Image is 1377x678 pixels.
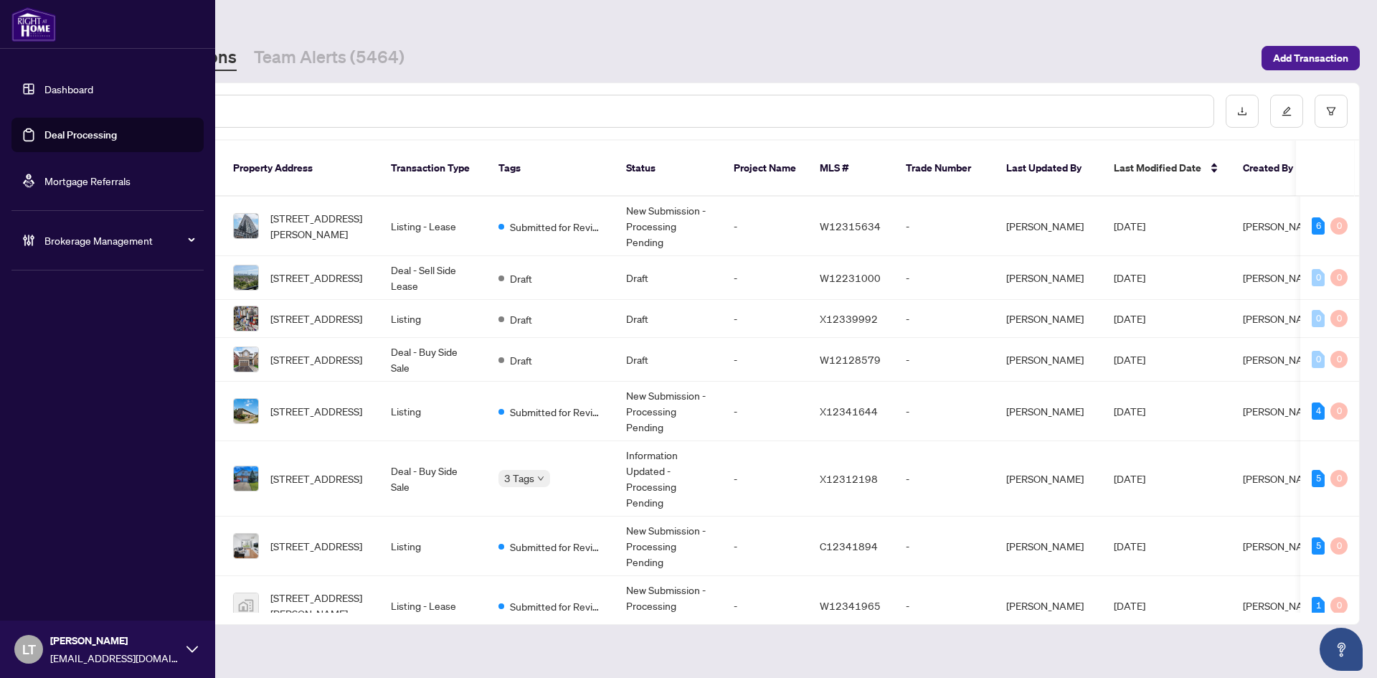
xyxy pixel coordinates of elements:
td: [PERSON_NAME] [995,338,1102,382]
button: Open asap [1320,628,1363,671]
span: [PERSON_NAME] [1243,540,1320,552]
td: - [722,576,808,636]
td: [PERSON_NAME] [995,197,1102,256]
span: Submitted for Review [510,539,603,555]
span: download [1237,106,1247,116]
td: New Submission - Processing Pending [615,197,722,256]
span: W12315634 [820,220,881,232]
td: - [722,197,808,256]
td: - [722,517,808,576]
td: Listing - Lease [379,576,487,636]
span: [PERSON_NAME] [1243,599,1320,612]
div: 5 [1312,470,1325,487]
td: - [894,338,995,382]
span: W12128579 [820,353,881,366]
span: [STREET_ADDRESS][PERSON_NAME] [270,590,368,621]
td: - [894,517,995,576]
td: Listing [379,382,487,441]
td: - [894,300,995,338]
td: Draft [615,300,722,338]
span: Draft [510,352,532,368]
th: Tags [487,141,615,197]
div: 5 [1312,537,1325,555]
div: 0 [1330,217,1348,235]
a: Dashboard [44,83,93,95]
div: 0 [1330,310,1348,327]
td: - [722,300,808,338]
button: filter [1315,95,1348,128]
img: thumbnail-img [234,306,258,331]
span: [PERSON_NAME] [1243,353,1320,366]
span: [STREET_ADDRESS] [270,352,362,367]
img: thumbnail-img [234,214,258,238]
td: Deal - Sell Side Lease [379,256,487,300]
td: [PERSON_NAME] [995,300,1102,338]
div: 4 [1312,402,1325,420]
td: Deal - Buy Side Sale [379,338,487,382]
img: thumbnail-img [234,466,258,491]
button: edit [1270,95,1303,128]
td: New Submission - Processing Pending [615,382,722,441]
span: [STREET_ADDRESS] [270,471,362,486]
div: 0 [1330,537,1348,555]
th: Property Address [222,141,379,197]
span: C12341894 [820,540,878,552]
span: W12231000 [820,271,881,284]
td: [PERSON_NAME] [995,576,1102,636]
td: Deal - Buy Side Sale [379,441,487,517]
td: Listing - Lease [379,197,487,256]
td: Listing [379,300,487,338]
span: [DATE] [1114,220,1145,232]
img: thumbnail-img [234,347,258,372]
span: [DATE] [1114,540,1145,552]
span: [DATE] [1114,472,1145,485]
td: - [894,256,995,300]
div: 0 [1330,402,1348,420]
span: Last Modified Date [1114,160,1201,176]
th: MLS # [808,141,894,197]
div: 0 [1330,470,1348,487]
td: - [722,338,808,382]
th: Status [615,141,722,197]
span: X12339992 [820,312,878,325]
span: Draft [510,311,532,327]
td: - [722,256,808,300]
span: [PERSON_NAME] [1243,405,1320,418]
span: [STREET_ADDRESS] [270,270,362,286]
td: - [894,382,995,441]
span: X12312198 [820,472,878,485]
div: 0 [1312,310,1325,327]
td: - [722,441,808,517]
span: [PERSON_NAME] [1243,271,1320,284]
span: [DATE] [1114,405,1145,418]
span: Draft [510,270,532,286]
th: Project Name [722,141,808,197]
th: Last Modified Date [1102,141,1231,197]
td: [PERSON_NAME] [995,382,1102,441]
span: [DATE] [1114,271,1145,284]
td: - [722,382,808,441]
span: X12341644 [820,405,878,418]
div: 0 [1312,269,1325,286]
span: [DATE] [1114,312,1145,325]
span: [EMAIL_ADDRESS][DOMAIN_NAME] [50,650,179,666]
th: Transaction Type [379,141,487,197]
a: Deal Processing [44,128,117,141]
span: [STREET_ADDRESS] [270,403,362,419]
td: - [894,441,995,517]
span: W12341965 [820,599,881,612]
span: [PERSON_NAME] [1243,472,1320,485]
span: LT [22,639,36,659]
span: filter [1326,106,1336,116]
span: [PERSON_NAME] [1243,220,1320,232]
span: Submitted for Review [510,404,603,420]
a: Team Alerts (5464) [254,45,404,71]
span: down [537,475,544,482]
td: [PERSON_NAME] [995,517,1102,576]
td: [PERSON_NAME] [995,256,1102,300]
span: 3 Tags [504,470,534,486]
th: Trade Number [894,141,995,197]
span: Brokerage Management [44,232,194,248]
span: [STREET_ADDRESS] [270,311,362,326]
span: Add Transaction [1273,47,1348,70]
